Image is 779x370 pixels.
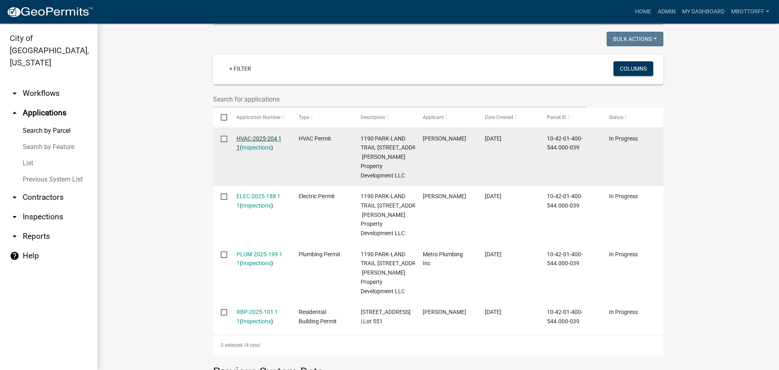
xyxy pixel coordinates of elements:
[423,135,466,142] span: Joe Richardson
[10,212,19,222] i: arrow_drop_down
[221,342,246,348] span: 0 selected /
[237,309,278,325] a: RBP-2025-101 1 1
[423,309,466,315] span: Stacy
[299,135,331,142] span: HVAC Permit
[299,193,335,199] span: Electric Permit
[237,307,283,326] div: ( )
[547,251,583,267] span: 10-42-01-400-544.000-039
[423,251,463,267] span: Metro Plumbing Inc
[228,108,291,127] datatable-header-cell: Application Number
[477,108,539,127] datatable-header-cell: Date Created
[539,108,601,127] datatable-header-cell: Parcel ID
[237,135,282,151] a: HVAC-2025-204 1 1
[613,61,653,76] button: Columns
[223,61,258,76] a: + Filter
[10,251,19,261] i: help
[237,115,281,120] span: Application Number
[299,251,340,257] span: Plumbing Permit
[10,89,19,98] i: arrow_drop_down
[237,134,283,153] div: ( )
[423,115,444,120] span: Applicant
[237,250,283,268] div: ( )
[485,135,501,142] span: 04/22/2025
[237,193,280,209] a: ELEC-2025-188 1 1
[547,135,583,151] span: 10-42-01-400-544.000-039
[242,144,271,151] a: Inspections
[609,251,638,257] span: In Progress
[361,193,430,236] span: 1190 PARK-LAND TRAIL 1190 Parkland Trail, Lot 551 | Ellings Property Development LLC
[547,193,583,209] span: 10-42-01-400-544.000-039
[609,135,638,142] span: In Progress
[485,309,501,315] span: 03/24/2025
[609,193,638,199] span: In Progress
[632,4,654,19] a: Home
[415,108,477,127] datatable-header-cell: Applicant
[654,4,679,19] a: Admin
[547,115,566,120] span: Parcel ID
[299,115,309,120] span: Type
[547,309,583,325] span: 10-42-01-400-544.000-039
[213,91,586,108] input: Search for applications
[485,251,501,257] span: 04/08/2025
[299,309,337,325] span: Residential Building Permit
[601,108,663,127] datatable-header-cell: Status
[485,193,501,199] span: 04/09/2025
[361,309,411,325] span: 1190 Parkland Trail | Lot 551
[609,115,623,120] span: Status
[361,251,430,294] span: 1190 PARK-LAND TRAIL 1190 Parkland Trail, LOT 551 | Ellings Property Development LLC
[10,108,19,118] i: arrow_drop_up
[10,232,19,241] i: arrow_drop_down
[237,192,283,210] div: ( )
[609,309,638,315] span: In Progress
[242,318,271,325] a: Inspections
[242,260,271,266] a: Inspections
[607,32,663,46] button: Bulk Actions
[10,193,19,202] i: arrow_drop_down
[353,108,415,127] datatable-header-cell: Description
[213,108,228,127] datatable-header-cell: Select
[728,4,773,19] a: Mbottorff
[485,115,513,120] span: Date Created
[361,115,385,120] span: Description
[679,4,728,19] a: My Dashboard
[291,108,353,127] datatable-header-cell: Type
[237,251,282,267] a: PLUM-2025-199 1 1
[361,135,430,179] span: 1190 PARK-LAND TRAIL 1190 Parkland Trail | Ellings Property Development LLC
[213,335,663,355] div: 4 total
[242,202,271,209] a: Inspections
[423,193,466,199] span: Cindy Hunton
